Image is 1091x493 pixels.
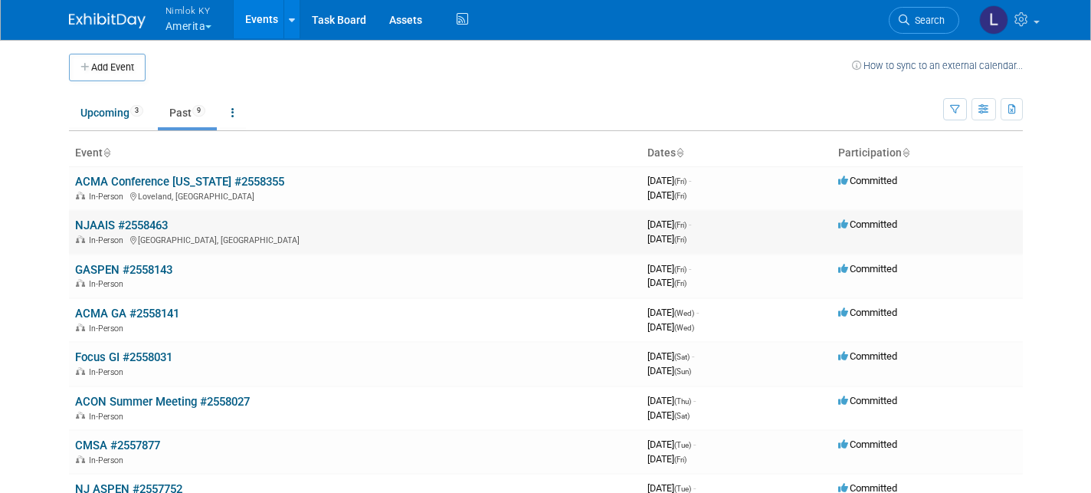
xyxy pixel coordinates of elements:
[647,233,686,245] span: [DATE]
[647,365,691,376] span: [DATE]
[852,60,1023,71] a: How to sync to an external calendar...
[838,439,897,450] span: Committed
[76,412,85,419] img: In-Person Event
[674,177,686,186] span: (Fri)
[76,455,85,463] img: In-Person Event
[76,324,85,331] img: In-Person Event
[103,146,110,159] a: Sort by Event Name
[692,350,694,362] span: -
[832,140,1023,166] th: Participation
[674,324,694,332] span: (Wed)
[76,279,85,287] img: In-Person Event
[76,235,85,243] img: In-Person Event
[75,307,179,320] a: ACMA GA #2558141
[75,175,284,189] a: ACMA Conference [US_STATE] #2558355
[838,350,897,362] span: Committed
[75,350,172,364] a: Focus GI #2558031
[89,412,128,422] span: In-Person
[838,395,897,406] span: Committed
[693,439,696,450] span: -
[69,13,146,28] img: ExhibitDay
[89,324,128,334] span: In-Person
[69,54,146,81] button: Add Event
[838,219,897,230] span: Committed
[674,485,691,493] span: (Tue)
[75,395,250,409] a: ACON Summer Meeting #2558027
[647,189,686,201] span: [DATE]
[674,353,690,361] span: (Sat)
[647,395,696,406] span: [DATE]
[979,5,1008,35] img: Luc Schaefer
[158,98,217,127] a: Past9
[674,441,691,449] span: (Tue)
[647,453,686,465] span: [DATE]
[838,175,897,186] span: Committed
[75,233,635,245] div: [GEOGRAPHIC_DATA], [GEOGRAPHIC_DATA]
[130,105,143,117] span: 3
[674,412,690,420] span: (Sat)
[647,439,696,450] span: [DATE]
[674,279,686,288] span: (Fri)
[75,263,172,277] a: GASPEN #2558143
[69,140,641,166] th: Event
[689,175,691,186] span: -
[838,307,897,318] span: Committed
[76,192,85,199] img: In-Person Event
[165,2,212,18] span: Nimlok KY
[89,279,128,289] span: In-Person
[696,307,699,318] span: -
[89,235,128,245] span: In-Person
[909,15,945,26] span: Search
[693,395,696,406] span: -
[641,140,832,166] th: Dates
[674,455,686,464] span: (Fri)
[647,321,694,333] span: [DATE]
[75,219,168,232] a: NJAAIS #2558463
[647,277,686,288] span: [DATE]
[674,367,691,376] span: (Sun)
[676,146,683,159] a: Sort by Start Date
[89,367,128,377] span: In-Person
[647,307,699,318] span: [DATE]
[674,309,694,317] span: (Wed)
[75,439,160,452] a: CMSA #2557877
[674,397,691,406] span: (Thu)
[689,219,691,230] span: -
[689,263,691,274] span: -
[647,175,691,186] span: [DATE]
[889,7,959,34] a: Search
[75,189,635,202] div: Loveland, [GEOGRAPHIC_DATA]
[647,409,690,421] span: [DATE]
[674,265,686,274] span: (Fri)
[674,192,686,200] span: (Fri)
[647,350,694,362] span: [DATE]
[89,455,128,465] span: In-Person
[69,98,155,127] a: Upcoming3
[192,105,205,117] span: 9
[647,219,691,230] span: [DATE]
[89,192,128,202] span: In-Person
[647,263,691,274] span: [DATE]
[674,221,686,229] span: (Fri)
[76,367,85,375] img: In-Person Event
[902,146,909,159] a: Sort by Participation Type
[674,235,686,244] span: (Fri)
[838,263,897,274] span: Committed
